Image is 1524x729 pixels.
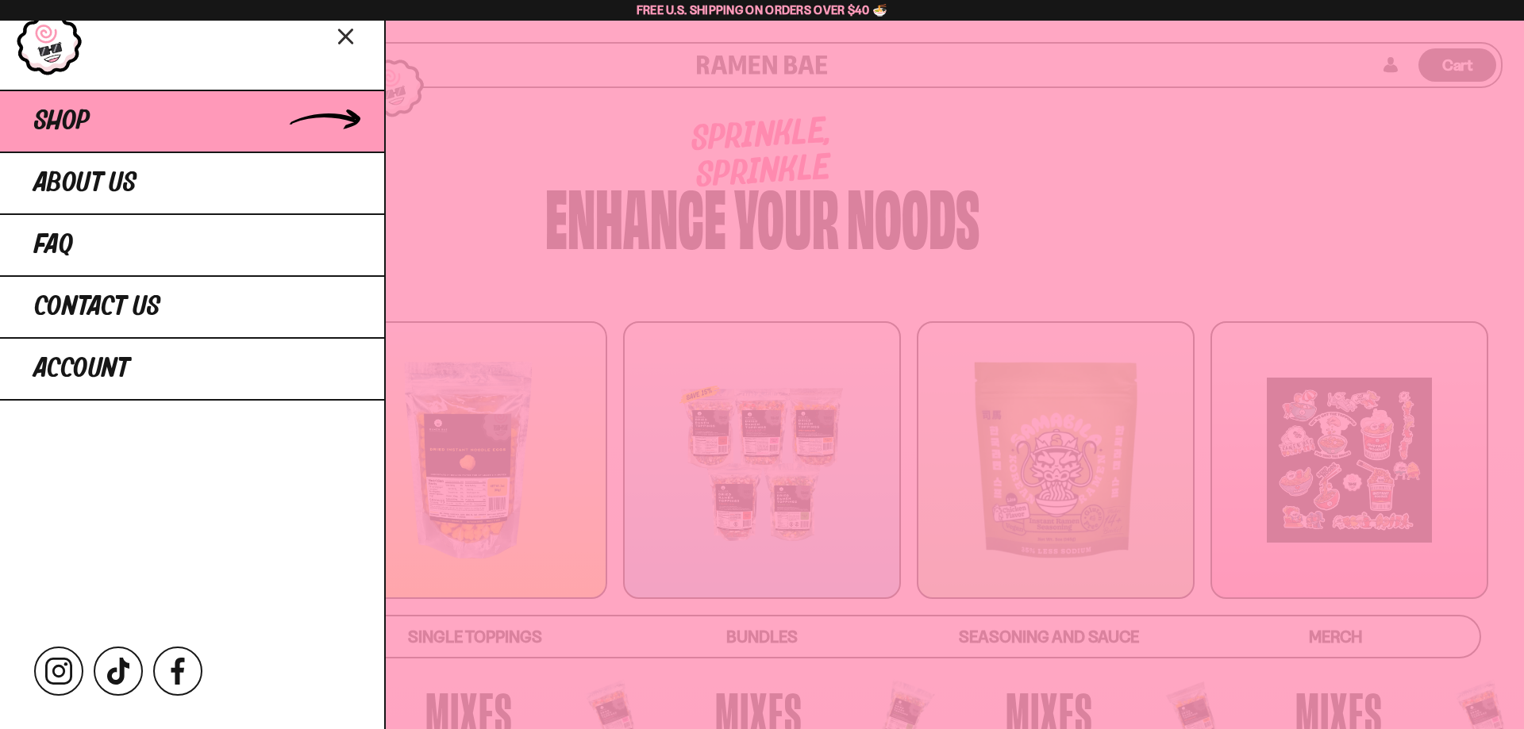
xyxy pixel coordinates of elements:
[34,169,137,198] span: About Us
[34,231,73,259] span: FAQ
[34,293,160,321] span: Contact Us
[34,107,90,136] span: Shop
[333,21,360,49] button: Close menu
[34,355,129,383] span: Account
[637,2,888,17] span: Free U.S. Shipping on Orders over $40 🍜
